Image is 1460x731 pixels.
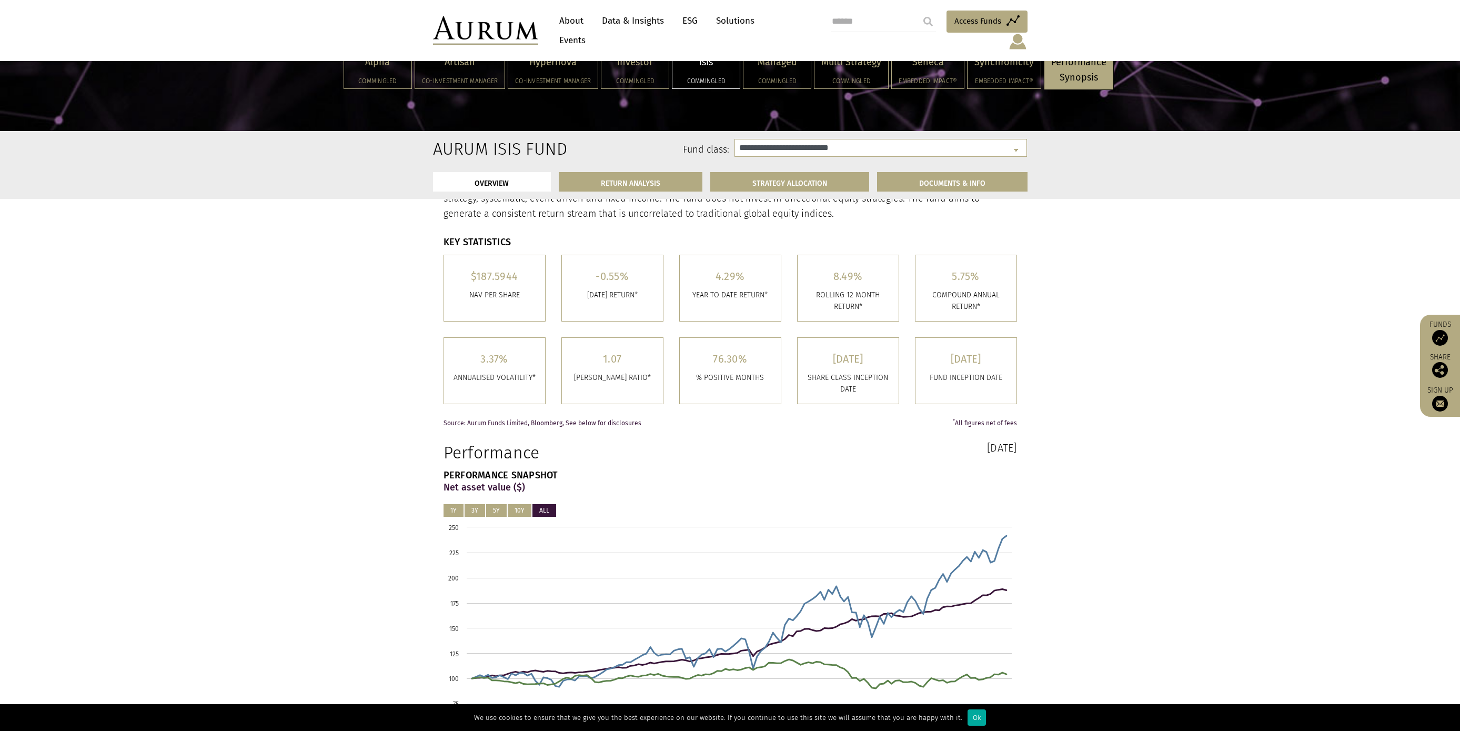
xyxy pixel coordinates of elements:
[688,289,773,301] p: YEAR TO DATE RETURN*
[444,504,464,517] button: 1Y
[453,700,459,708] text: 75
[465,504,485,517] button: 3Y
[805,289,891,313] p: ROLLING 12 MONTH RETURN*
[688,271,773,282] h5: 4.29%
[450,600,459,607] text: 175
[444,443,722,463] h1: Performance
[452,271,537,282] h5: $187.5944
[923,372,1009,384] p: FUND INCEPTION DATE
[508,504,531,517] button: 10Y
[444,420,641,427] span: Source: Aurum Funds Limited, Bloomberg, See below for disclosures
[1425,386,1455,412] a: Sign up
[433,139,519,159] h2: Aurum Isis Fund
[450,650,459,658] text: 125
[486,504,507,517] button: 5Y
[449,524,459,532] text: 250
[570,271,655,282] h5: -0.55%
[449,549,459,557] text: 225
[452,289,537,301] p: Nav per share
[688,354,773,364] h5: 76.30%
[559,172,702,192] a: RETURN ANALYSIS
[449,625,459,633] text: 150
[448,575,459,582] text: 200
[923,354,1009,364] h5: [DATE]
[532,504,556,517] button: ALL
[805,372,891,396] p: SHARE CLASS INCEPTION DATE
[805,354,891,364] h5: [DATE]
[738,443,1017,453] h3: [DATE]
[953,420,1017,427] span: All figures net of fees
[570,354,655,364] h5: 1.07
[1432,396,1448,412] img: Sign up to our newsletter
[923,271,1009,282] h5: 5.75%
[444,236,511,248] strong: KEY STATISTICS
[710,172,869,192] a: STRATEGY ALLOCATION
[1432,330,1448,346] img: Access Funds
[1425,354,1455,378] div: Share
[968,709,986,726] div: Ok
[1432,362,1448,378] img: Share this post
[877,172,1028,192] a: DOCUMENTS & INFO
[535,143,730,157] label: Fund class:
[805,271,891,282] h5: 8.49%
[570,289,655,301] p: [DATE] RETURN*
[1425,320,1455,346] a: Funds
[449,675,459,683] text: 100
[570,372,655,384] p: [PERSON_NAME] RATIO*
[923,289,1009,313] p: COMPOUND ANNUAL RETURN*
[444,469,558,481] strong: PERFORMANCE SNAPSHOT
[452,372,537,384] p: ANNUALISED VOLATILITY*
[688,372,773,384] p: % POSITIVE MONTHS
[444,482,525,493] strong: Net asset value ($)
[452,354,537,364] h5: 3.37%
